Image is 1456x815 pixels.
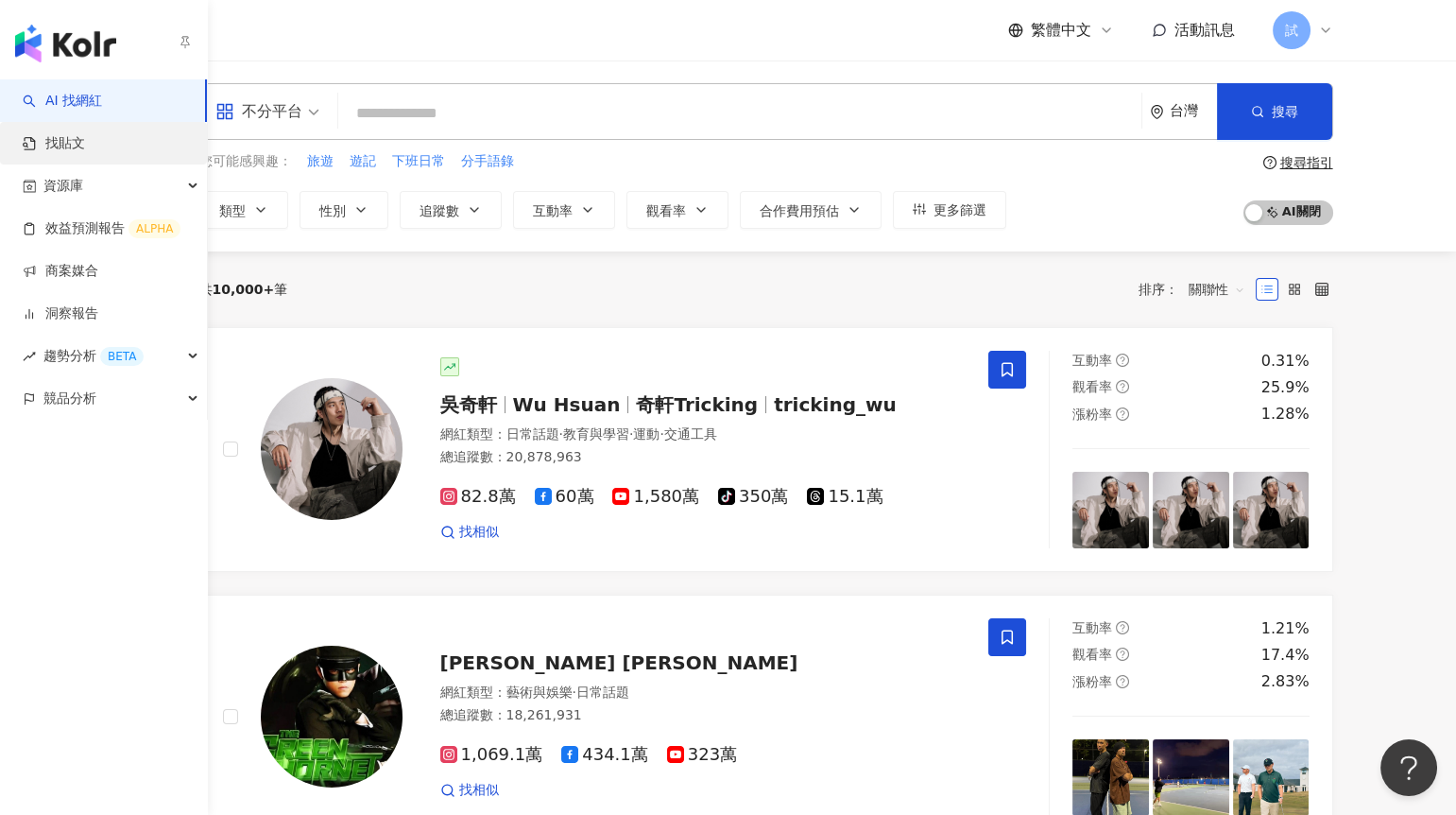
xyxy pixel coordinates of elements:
[760,203,839,218] span: 合作費用預估
[199,327,1333,572] a: KOL Avatar吳奇軒Wu Hsuan奇軒Trickingtricking_wu網紅類型：日常話題·教育與學習·運動·交通工具總追蹤數：20,878,96382.8萬60萬1,580萬350...
[440,487,516,507] span: 82.8萬
[1116,407,1129,421] span: question-circle
[1072,379,1112,394] span: 觀看率
[1072,674,1112,689] span: 漲粉率
[774,393,897,416] span: tricking_wu
[1116,380,1129,393] span: question-circle
[1116,675,1129,688] span: question-circle
[459,523,499,542] span: 找相似
[636,393,758,416] span: 奇軒Tricking
[459,781,499,800] span: 找相似
[1150,105,1164,119] span: environment
[740,191,882,229] button: 合作費用預估
[1174,21,1235,39] span: 活動訊息
[460,151,515,172] button: 分手語錄
[23,134,85,153] a: 找貼文
[1031,20,1091,41] span: 繁體中文
[306,151,334,172] button: 旅遊
[1116,354,1129,367] span: question-circle
[350,152,376,171] span: 遊記
[1072,353,1112,368] span: 互動率
[15,25,116,62] img: logo
[23,262,98,281] a: 商案媒合
[576,685,629,700] span: 日常話題
[1072,647,1112,662] span: 觀看率
[23,304,98,323] a: 洞察報告
[199,191,288,229] button: 類型
[440,781,499,800] a: 找相似
[561,745,648,765] span: 434.1萬
[199,282,288,297] div: 共 筆
[219,203,246,218] span: 類型
[1116,621,1129,634] span: question-circle
[461,152,514,171] span: 分手語錄
[1261,645,1310,666] div: 17.4%
[43,377,96,420] span: 競品分析
[1217,83,1332,140] button: 搜尋
[1139,274,1256,304] div: 排序：
[667,745,737,765] span: 323萬
[43,165,83,207] span: 資源庫
[23,219,180,238] a: 效益預測報告ALPHA
[934,202,986,217] span: 更多篩選
[1170,103,1217,119] div: 台灣
[1153,472,1229,548] img: post-image
[349,151,377,172] button: 遊記
[1261,377,1310,398] div: 25.9%
[629,426,633,442] span: ·
[1072,472,1149,548] img: post-image
[440,448,967,467] div: 總追蹤數 ： 20,878,963
[1261,618,1310,639] div: 1.21%
[513,191,615,229] button: 互動率
[440,523,499,542] a: 找相似
[440,706,967,725] div: 總追蹤數 ： 18,261,931
[440,651,798,674] span: [PERSON_NAME] [PERSON_NAME]
[1285,20,1298,41] span: 試
[1272,104,1298,119] span: 搜尋
[513,393,621,416] span: Wu Hsuan
[1189,274,1245,304] span: 關聯性
[213,282,275,297] span: 10,000+
[440,393,497,416] span: 吳奇軒
[400,191,502,229] button: 追蹤數
[573,685,576,700] span: ·
[23,92,102,111] a: searchAI 找網紅
[307,152,334,171] span: 旅遊
[215,96,302,127] div: 不分平台
[319,203,346,218] span: 性別
[664,426,717,442] span: 交通工具
[807,487,882,507] span: 15.1萬
[1116,648,1129,661] span: question-circle
[215,102,234,121] span: appstore
[261,378,403,520] img: KOL Avatar
[1233,472,1310,548] img: post-image
[535,487,594,507] span: 60萬
[1280,155,1333,170] div: 搜尋指引
[392,152,445,171] span: 下班日常
[659,426,663,442] span: ·
[199,152,292,171] span: 您可能感興趣：
[893,191,1006,229] button: 更多篩選
[440,425,967,444] div: 網紅類型 ：
[633,426,659,442] span: 運動
[646,203,686,218] span: 觀看率
[391,151,446,172] button: 下班日常
[1380,739,1437,796] iframe: Help Scout Beacon - Open
[420,203,459,218] span: 追蹤數
[1261,351,1310,372] div: 0.31%
[440,745,543,765] span: 1,069.1萬
[1261,404,1310,425] div: 1.28%
[1072,407,1112,422] span: 漲粉率
[612,487,699,507] span: 1,580萬
[23,350,36,363] span: rise
[1261,671,1310,692] div: 2.83%
[100,347,144,366] div: BETA
[559,426,563,442] span: ·
[1072,620,1112,635] span: 互動率
[300,191,388,229] button: 性別
[1263,156,1276,169] span: question-circle
[563,426,629,442] span: 教育與學習
[506,685,573,700] span: 藝術與娛樂
[626,191,728,229] button: 觀看率
[43,335,144,377] span: 趨勢分析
